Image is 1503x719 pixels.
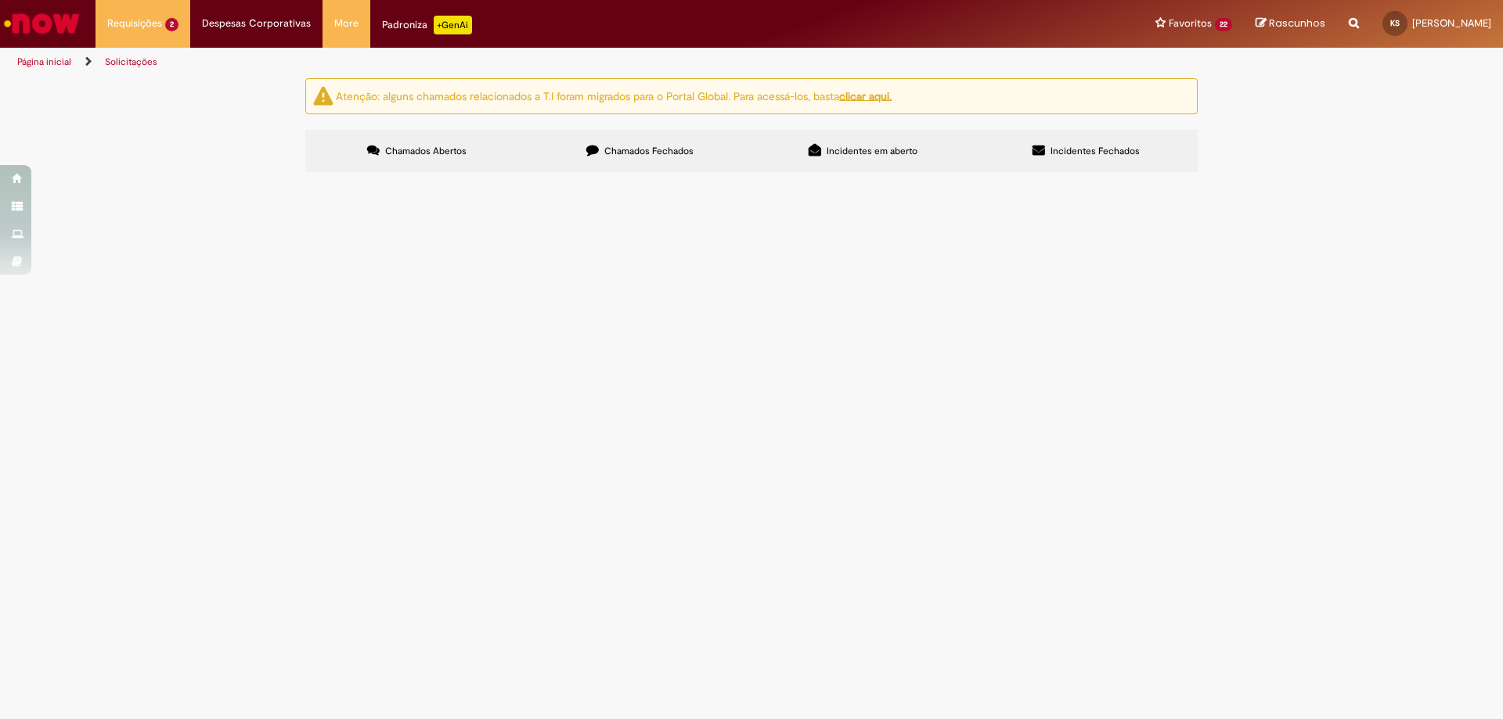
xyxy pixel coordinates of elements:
span: Rascunhos [1269,16,1325,31]
a: Solicitações [105,56,157,68]
a: clicar aqui. [839,88,892,102]
span: Chamados Fechados [604,145,694,157]
span: Favoritos [1169,16,1212,31]
img: ServiceNow [2,8,82,39]
a: Página inicial [17,56,71,68]
div: Padroniza [382,16,472,34]
span: [PERSON_NAME] [1412,16,1491,30]
span: KS [1390,18,1400,28]
span: More [334,16,359,31]
span: 22 [1215,18,1232,31]
ul: Trilhas de página [12,48,990,77]
span: Incidentes em aberto [827,145,917,157]
span: 2 [165,18,178,31]
span: Incidentes Fechados [1051,145,1140,157]
a: Rascunhos [1256,16,1325,31]
ng-bind-html: Atenção: alguns chamados relacionados a T.I foram migrados para o Portal Global. Para acessá-los,... [336,88,892,102]
span: Chamados Abertos [385,145,467,157]
span: Requisições [107,16,162,31]
span: Despesas Corporativas [202,16,311,31]
p: +GenAi [434,16,472,34]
